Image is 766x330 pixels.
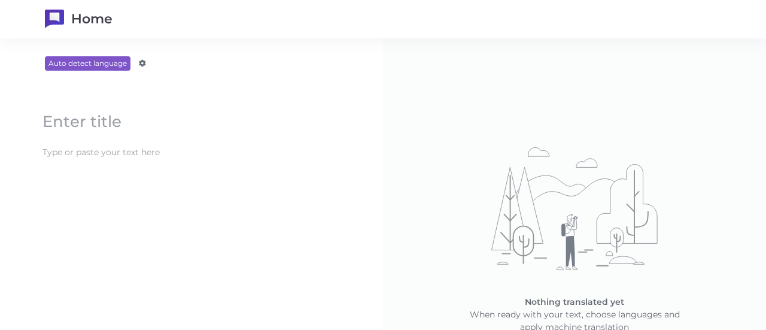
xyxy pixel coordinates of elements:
[525,296,624,307] span: Nothing translated yet
[45,10,113,29] a: Home
[45,10,64,29] img: TranslateWise logo
[407,116,742,296] img: No translations
[71,10,113,29] h1: Home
